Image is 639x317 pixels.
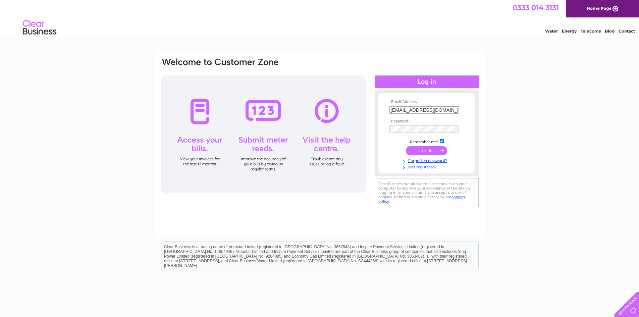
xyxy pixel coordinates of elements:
img: logo.png [22,17,57,38]
td: Remember me? [388,138,466,145]
a: Not registered? [389,163,466,170]
input: Submit [406,146,447,155]
th: Email Address: [388,100,466,104]
a: Forgotten password? [389,157,466,163]
div: Clear Business is a trading name of Verastar Limited (registered in [GEOGRAPHIC_DATA] No. 3667643... [161,4,478,33]
a: Energy [562,29,577,34]
a: Contact [619,29,635,34]
a: cookies policy [378,195,465,204]
a: Telecoms [581,29,601,34]
a: 0333 014 3131 [513,3,559,12]
th: Password: [388,119,466,124]
a: Water [545,29,558,34]
div: Clear Business would like to place cookies on your computer to improve your experience of the sit... [375,178,479,207]
a: Blog [605,29,615,34]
